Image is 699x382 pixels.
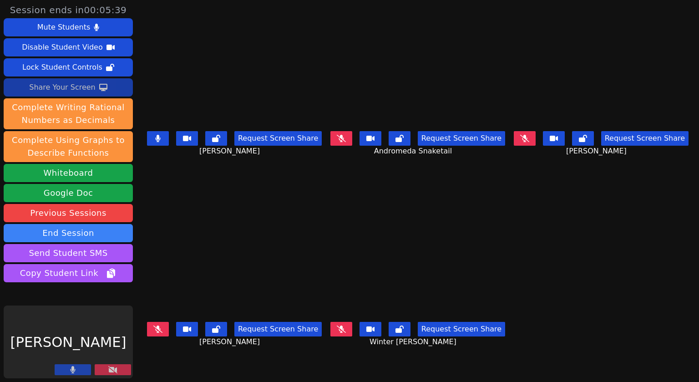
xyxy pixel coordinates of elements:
[4,184,133,202] a: Google Doc
[4,18,133,36] button: Mute Students
[4,38,133,56] button: Disable Student Video
[4,58,133,76] button: Lock Student Controls
[20,267,116,280] span: Copy Student Link
[418,131,505,146] button: Request Screen Share
[566,146,629,157] span: [PERSON_NAME]
[374,146,454,157] span: Andromeda Snaketail
[22,40,102,55] div: Disable Student Video
[4,98,133,129] button: Complete Writing Rational Numbers as Decimals
[234,131,322,146] button: Request Screen Share
[4,244,133,262] button: Send Student SMS
[37,20,90,35] div: Mute Students
[234,322,322,336] button: Request Screen Share
[84,5,127,15] time: 00:05:39
[4,204,133,222] a: Previous Sessions
[4,131,133,162] button: Complete Using Graphs to Describe Functions
[370,336,459,347] span: Winter [PERSON_NAME]
[4,224,133,242] button: End Session
[199,336,262,347] span: [PERSON_NAME]
[601,131,689,146] button: Request Screen Share
[199,146,262,157] span: [PERSON_NAME]
[418,322,505,336] button: Request Screen Share
[4,306,133,378] div: [PERSON_NAME]
[4,164,133,182] button: Whiteboard
[4,264,133,282] button: Copy Student Link
[22,60,102,75] div: Lock Student Controls
[4,78,133,97] button: Share Your Screen
[10,4,127,16] span: Session ends in
[29,80,96,95] div: Share Your Screen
